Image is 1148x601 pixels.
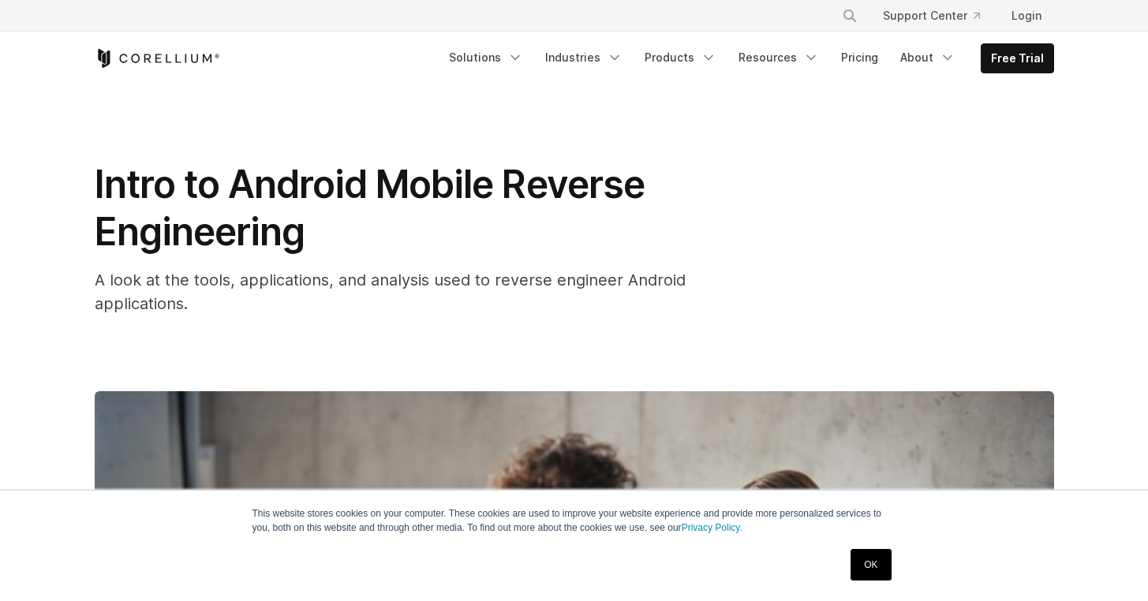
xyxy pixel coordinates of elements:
div: Navigation Menu [439,43,1054,73]
a: OK [851,549,891,580]
a: Industries [536,43,632,72]
a: Products [635,43,726,72]
a: Support Center [870,2,993,30]
button: Search [836,2,864,30]
a: Privacy Policy. [682,522,742,533]
a: Resources [729,43,828,72]
a: Pricing [832,43,888,72]
a: Solutions [439,43,533,72]
a: Login [999,2,1054,30]
div: Navigation Menu [823,2,1054,30]
span: Intro to Android Mobile Reverse Engineering [95,161,645,255]
a: Free Trial [982,44,1053,73]
span: A look at the tools, applications, and analysis used to reverse engineer Android applications. [95,271,686,313]
a: Corellium Home [95,49,220,68]
a: About [891,43,965,72]
p: This website stores cookies on your computer. These cookies are used to improve your website expe... [252,506,896,535]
